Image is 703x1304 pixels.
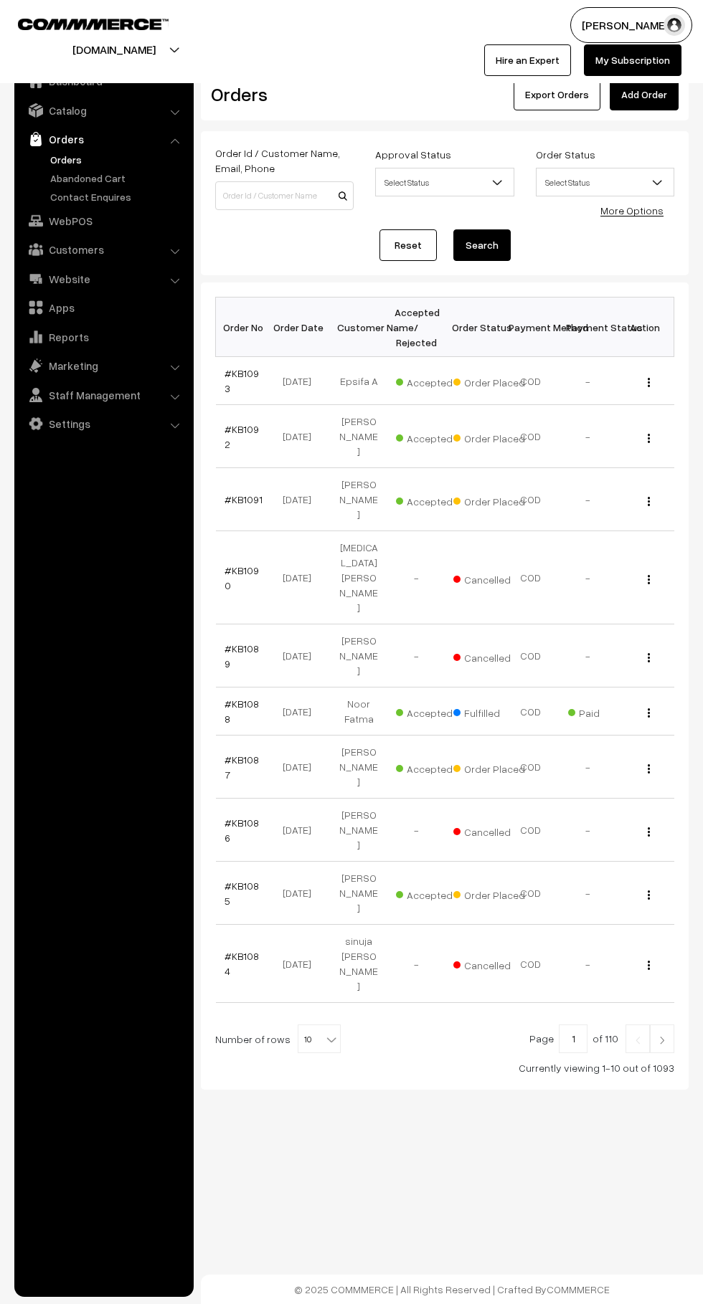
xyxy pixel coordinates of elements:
[453,427,525,446] span: Order Placed
[387,298,445,357] th: Accepted / Rejected
[216,298,273,357] th: Order No
[273,624,330,687] td: [DATE]
[330,925,387,1003] td: sinuja [PERSON_NAME]
[225,698,259,725] a: #KB1088
[298,1025,340,1054] span: 10
[453,758,525,776] span: Order Placed
[225,367,259,394] a: #KB1093
[18,126,189,152] a: Orders
[18,295,189,320] a: Apps
[648,434,650,443] img: Menu
[396,427,468,446] span: Accepted
[453,229,511,261] button: Search
[648,708,650,718] img: Menu
[610,79,679,110] a: Add Order
[273,405,330,468] td: [DATE]
[396,702,468,720] span: Accepted
[215,1032,291,1047] span: Number of rows
[502,862,560,925] td: COD
[453,647,525,665] span: Cancelled
[201,1275,703,1304] footer: © 2025 COMMMERCE | All Rights Reserved | Crafted By
[387,624,445,687] td: -
[648,961,650,970] img: Menu
[379,229,437,261] a: Reset
[387,531,445,624] td: -
[502,687,560,736] td: COD
[656,1036,669,1044] img: Right
[225,753,259,781] a: #KB1087
[484,44,571,76] a: Hire an Expert
[453,702,525,720] span: Fulfilled
[560,405,617,468] td: -
[560,862,617,925] td: -
[502,405,560,468] td: COD
[273,468,330,531] td: [DATE]
[22,32,206,67] button: [DOMAIN_NAME]
[387,925,445,1003] td: -
[273,799,330,862] td: [DATE]
[215,181,354,210] input: Order Id / Customer Name / Customer Email / Customer Phone
[584,44,681,76] a: My Subscription
[18,266,189,292] a: Website
[560,624,617,687] td: -
[273,736,330,799] td: [DATE]
[387,799,445,862] td: -
[560,736,617,799] td: -
[537,170,674,195] span: Select Status
[568,702,640,720] span: Paid
[375,147,451,162] label: Approval Status
[648,764,650,774] img: Menu
[225,880,259,907] a: #KB1085
[536,147,595,162] label: Order Status
[225,950,259,977] a: #KB1084
[225,817,259,844] a: #KB1086
[18,14,143,32] a: COMMMERCE
[648,575,650,584] img: Menu
[18,411,189,437] a: Settings
[330,531,387,624] td: [MEDICAL_DATA][PERSON_NAME]
[529,1032,554,1044] span: Page
[330,357,387,405] td: Epsifa A
[445,298,502,357] th: Order Status
[502,624,560,687] td: COD
[396,758,468,776] span: Accepted
[648,378,650,387] img: Menu
[648,497,650,506] img: Menu
[560,799,617,862] td: -
[648,653,650,662] img: Menu
[18,19,169,29] img: COMMMERCE
[560,925,617,1003] td: -
[502,799,560,862] td: COD
[215,146,354,176] label: Order Id / Customer Name, Email, Phone
[453,568,525,587] span: Cancelled
[273,298,330,357] th: Order Date
[502,357,560,405] td: COD
[631,1036,644,1044] img: Left
[47,171,189,186] a: Abandoned Cart
[330,624,387,687] td: [PERSON_NAME]
[502,736,560,799] td: COD
[225,493,263,505] a: #KB1091
[225,423,259,450] a: #KB1092
[648,827,650,837] img: Menu
[560,531,617,624] td: -
[593,1032,618,1044] span: of 110
[502,468,560,531] td: COD
[211,83,352,105] h2: Orders
[330,687,387,736] td: Noor Fatma
[225,564,259,591] a: #KB1090
[18,208,189,234] a: WebPOS
[330,736,387,799] td: [PERSON_NAME]
[453,490,525,509] span: Order Placed
[514,79,600,110] button: Export Orders
[375,168,514,196] span: Select Status
[18,382,189,408] a: Staff Management
[648,890,650,900] img: Menu
[298,1024,341,1053] span: 10
[330,799,387,862] td: [PERSON_NAME]
[453,371,525,390] span: Order Placed
[215,1060,674,1075] div: Currently viewing 1-10 out of 1093
[396,371,468,390] span: Accepted
[47,152,189,167] a: Orders
[502,298,560,357] th: Payment Method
